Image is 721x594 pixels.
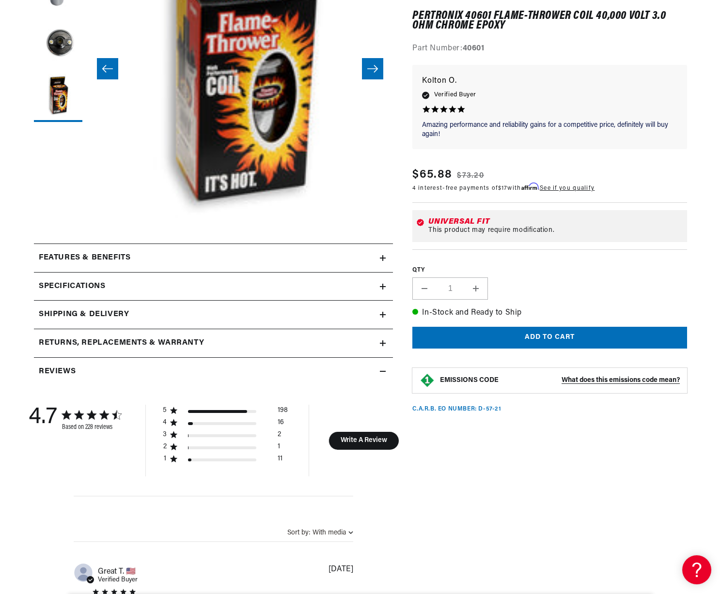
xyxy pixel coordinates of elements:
[521,183,538,190] span: Affirm
[39,308,129,321] h2: Shipping & Delivery
[278,455,282,467] div: 11
[412,183,595,193] p: 4 interest-free payments of with .
[39,280,105,293] h2: Specifications
[278,442,280,455] div: 1
[412,11,687,31] h1: PerTronix 40601 Flame-Thrower Coil 40,000 Volt 3.0 ohm Chrome Epoxy
[440,377,499,384] strong: EMISSIONS CODE
[29,405,57,431] div: 4.7
[163,442,288,455] div: 2 star by 1 reviews
[34,74,82,122] button: Load image 4 in gallery view
[163,442,167,451] div: 2
[62,424,121,431] div: Based on 228 reviews
[362,58,383,79] button: Slide right
[163,455,167,463] div: 1
[412,266,687,274] label: QTY
[420,373,435,388] img: Emissions code
[412,307,687,320] p: In-Stock and Ready to Ship
[163,406,288,418] div: 5 star by 198 reviews
[39,366,76,378] h2: Reviews
[98,577,138,583] span: Verified Buyer
[34,273,393,301] summary: Specifications
[34,244,393,272] summary: Features & Benefits
[98,566,136,576] span: Great T.
[163,430,288,442] div: 3 star by 2 reviews
[278,406,288,418] div: 198
[440,376,680,385] button: EMISSIONS CODEWhat does this emissions code mean?
[34,358,393,386] summary: Reviews
[163,406,167,415] div: 5
[97,58,118,79] button: Slide left
[163,455,288,467] div: 1 star by 11 reviews
[34,20,82,69] button: Load image 3 in gallery view
[287,529,353,536] button: Sort by:With media
[428,218,683,226] div: Universal Fit
[412,405,501,413] p: C.A.R.B. EO Number: D-57-21
[562,377,680,384] strong: What does this emissions code mean?
[39,252,130,264] h2: Features & Benefits
[34,329,393,357] summary: Returns, Replacements & Warranty
[463,45,485,53] strong: 40601
[422,121,677,139] p: Amazing performance and reliability gains for a competitive price, definitely will buy again!
[34,301,393,329] summary: Shipping & Delivery
[428,227,683,234] div: This product may require modification.
[163,418,167,427] div: 4
[412,327,687,349] button: Add to cart
[540,185,595,191] a: See if you qualify - Learn more about Affirm Financing (opens in modal)
[278,418,284,430] div: 16
[434,90,476,101] span: Verified Buyer
[412,43,687,56] div: Part Number:
[39,337,204,350] h2: Returns, Replacements & Warranty
[278,430,281,442] div: 2
[329,565,353,573] div: [DATE]
[163,430,167,439] div: 3
[163,418,288,430] div: 4 star by 16 reviews
[412,166,452,183] span: $65.88
[287,529,310,536] span: Sort by:
[313,529,346,536] div: With media
[457,170,484,182] s: $73.20
[329,432,399,450] button: Write A Review
[422,75,677,88] p: Kolton O.
[498,185,508,191] span: $17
